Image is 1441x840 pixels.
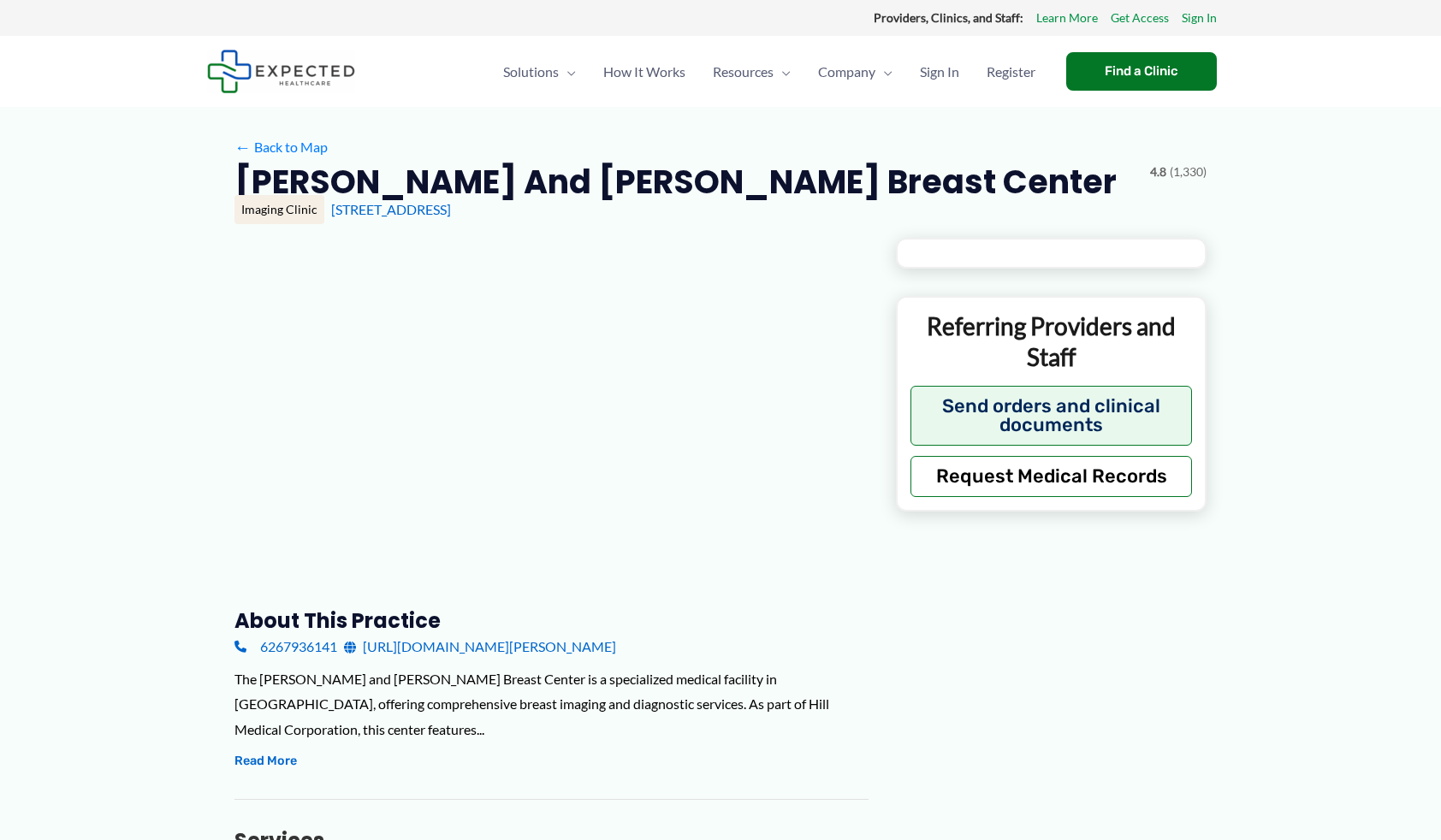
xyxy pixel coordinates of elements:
div: The [PERSON_NAME] and [PERSON_NAME] Breast Center is a specialized medical facility in [GEOGRAPHI... [234,666,869,742]
a: Sign In [906,42,973,102]
a: Sign In [1182,7,1217,29]
strong: Providers, Clinics, and Staff: [874,10,1023,25]
a: ←Back to Map [234,134,328,160]
a: [URL][DOMAIN_NAME][PERSON_NAME] [344,634,616,660]
span: Register [987,42,1035,102]
a: 6267936141 [234,634,337,660]
span: How It Works [603,42,685,102]
a: Register [973,42,1049,102]
button: Read More [234,751,297,772]
a: [STREET_ADDRESS] [331,201,451,217]
a: CompanyMenu Toggle [804,42,906,102]
button: Request Medical Records [910,456,1192,497]
a: Get Access [1111,7,1169,29]
a: SolutionsMenu Toggle [489,42,590,102]
img: Expected Healthcare Logo - side, dark font, small [207,50,355,93]
span: Solutions [503,42,559,102]
a: Find a Clinic [1066,52,1217,91]
a: Learn More [1036,7,1098,29]
span: Company [818,42,875,102]
div: Imaging Clinic [234,195,324,224]
a: ResourcesMenu Toggle [699,42,804,102]
span: (1,330) [1170,161,1207,183]
span: Sign In [920,42,959,102]
a: How It Works [590,42,699,102]
span: Menu Toggle [875,42,892,102]
span: Resources [713,42,774,102]
button: Send orders and clinical documents [910,386,1192,446]
h3: About this practice [234,607,869,634]
h2: [PERSON_NAME] and [PERSON_NAME] Breast Center [234,161,1117,203]
nav: Primary Site Navigation [489,42,1049,102]
p: Referring Providers and Staff [910,311,1192,373]
span: Menu Toggle [559,42,576,102]
span: ← [234,139,251,155]
span: 4.8 [1150,161,1166,183]
span: Menu Toggle [774,42,791,102]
